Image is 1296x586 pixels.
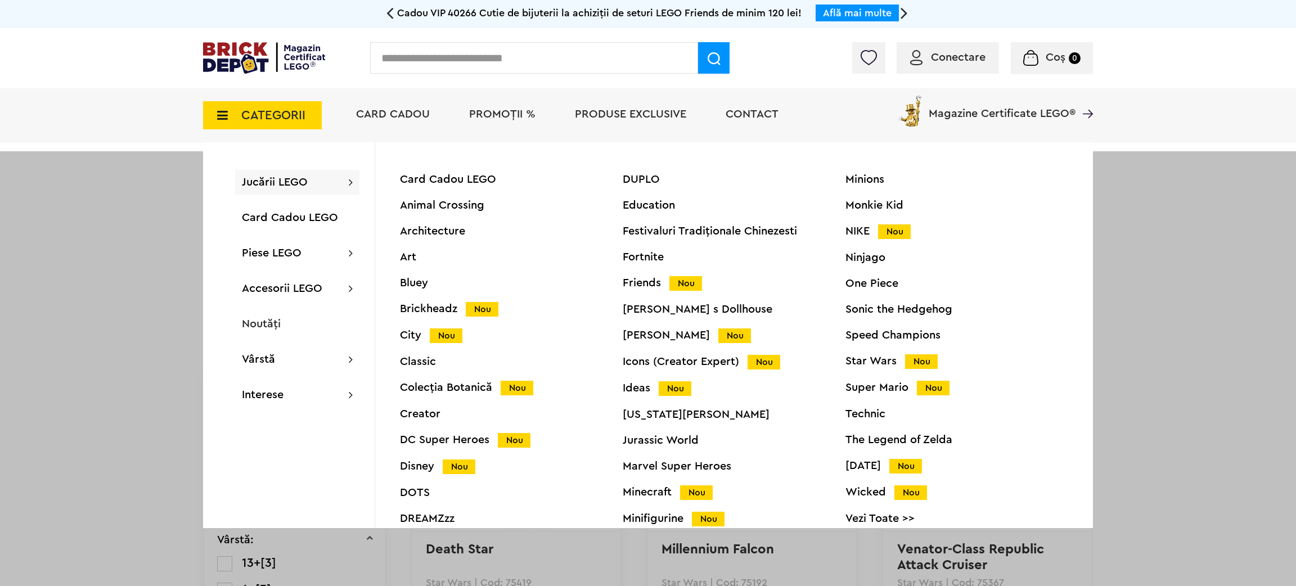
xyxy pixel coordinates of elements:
small: 0 [1069,52,1081,64]
a: Magazine Certificate LEGO® [1075,93,1093,105]
a: Contact [726,109,778,120]
a: Conectare [910,52,985,63]
span: Magazine Certificate LEGO® [929,93,1075,119]
span: Coș [1046,52,1065,63]
a: PROMOȚII % [469,109,535,120]
a: Produse exclusive [575,109,686,120]
span: Conectare [931,52,985,63]
span: Cadou VIP 40266 Cutie de bijuterii la achiziții de seturi LEGO Friends de minim 120 lei! [397,8,802,18]
span: CATEGORII [241,109,305,121]
a: Află mai multe [823,8,892,18]
a: Card Cadou [356,109,430,120]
